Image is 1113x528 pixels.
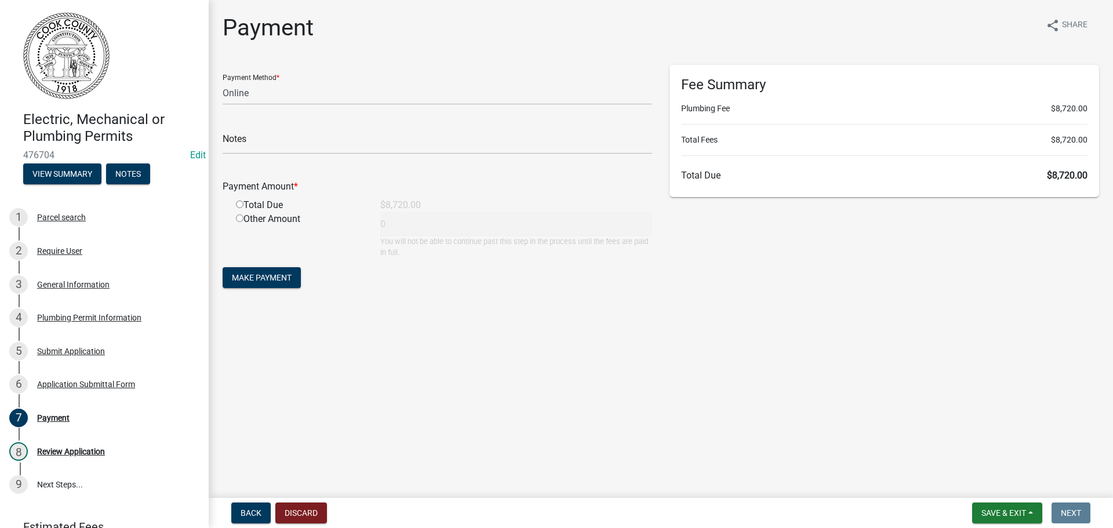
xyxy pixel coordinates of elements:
div: Review Application [37,447,105,456]
span: $8,720.00 [1047,170,1087,181]
div: General Information [37,281,110,289]
h1: Payment [223,14,314,42]
div: 7 [9,409,28,427]
span: Make Payment [232,273,292,282]
div: Parcel search [37,213,86,221]
a: Edit [190,150,206,161]
h6: Total Due [681,170,1087,181]
div: Plumbing Permit Information [37,314,141,322]
span: 476704 [23,150,185,161]
div: 8 [9,442,28,461]
div: 4 [9,308,28,327]
h4: Electric, Mechanical or Plumbing Permits [23,111,199,145]
span: $8,720.00 [1051,134,1087,146]
button: Discard [275,502,327,523]
div: Total Due [227,198,372,212]
div: 1 [9,208,28,227]
span: $8,720.00 [1051,103,1087,115]
span: Next [1061,508,1081,518]
div: 9 [9,475,28,494]
div: Submit Application [37,347,105,355]
wm-modal-confirm: Notes [106,170,150,179]
button: Next [1052,502,1090,523]
div: Require User [37,247,82,255]
button: Notes [106,163,150,184]
div: 3 [9,275,28,294]
div: Payment [37,414,70,422]
i: share [1046,19,1060,32]
button: Save & Exit [972,502,1042,523]
button: shareShare [1036,14,1097,37]
wm-modal-confirm: Edit Application Number [190,150,206,161]
div: Application Submittal Form [37,380,135,388]
li: Total Fees [681,134,1087,146]
li: Plumbing Fee [681,103,1087,115]
wm-modal-confirm: Summary [23,170,101,179]
span: Share [1062,19,1087,32]
button: View Summary [23,163,101,184]
span: Back [241,508,261,518]
span: Save & Exit [981,508,1026,518]
div: 2 [9,242,28,260]
div: Other Amount [227,212,372,258]
button: Make Payment [223,267,301,288]
div: Payment Amount [214,180,661,194]
img: Cook County, Georgia [23,12,110,99]
h6: Fee Summary [681,77,1087,93]
div: 6 [9,375,28,394]
button: Back [231,502,271,523]
div: 5 [9,342,28,361]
